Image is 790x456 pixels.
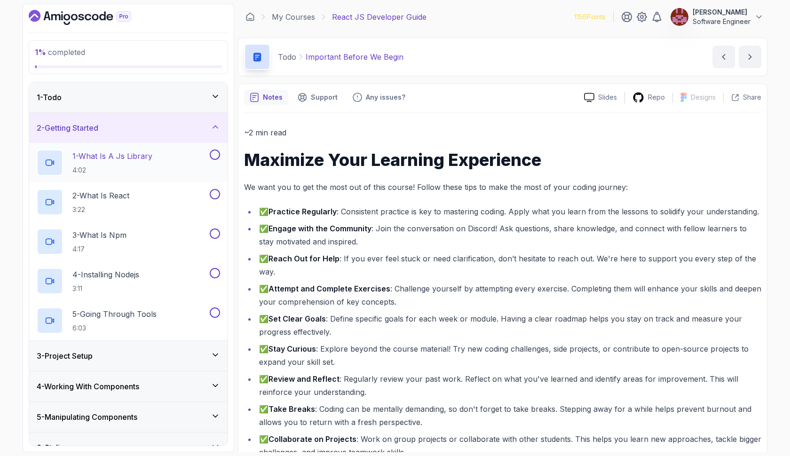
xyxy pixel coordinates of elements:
[691,93,716,102] p: Designs
[37,228,220,255] button: 3-What Is Npm4:17
[72,229,126,241] p: 3 - What Is Npm
[29,10,153,25] a: Dashboard
[72,150,152,162] p: 1 - What Is A Js Library
[347,90,411,105] button: Feedback button
[269,254,340,263] strong: Reach Out for Help
[671,8,688,26] img: user profile image
[35,47,46,57] span: 1 %
[256,222,761,248] li: ✅ : Join the conversation on Discord! Ask questions, share knowledge, and connect with fellow lea...
[269,284,390,293] strong: Attempt and Complete Exercises
[37,92,62,103] h3: 1 - Todo
[256,282,761,308] li: ✅ : Challenge yourself by attempting every exercise. Completing them will enhance your skills and...
[256,402,761,429] li: ✅ : Coding can be mentally demanding, so don't forget to take breaks. Stepping away for a while h...
[72,323,157,333] p: 6:03
[648,93,665,102] p: Repo
[366,93,405,102] p: Any issues?
[29,113,228,143] button: 2-Getting Started
[574,12,606,22] p: 1156 Points
[269,344,316,354] strong: Stay Curious
[72,244,126,254] p: 4:17
[269,207,337,216] strong: Practice Regularly
[278,51,296,63] p: Todo
[29,371,228,401] button: 4-Working With Components
[72,284,139,293] p: 3:11
[269,314,326,323] strong: Set Clear Goals
[723,93,761,102] button: Share
[693,8,750,17] p: [PERSON_NAME]
[743,93,761,102] p: Share
[244,150,761,169] h1: Maximize Your Learning Experience
[72,269,139,280] p: 4 - Installing Nodejs
[256,312,761,338] li: ✅ : Define specific goals for each week or module. Having a clear roadmap helps you stay on track...
[37,307,220,334] button: 5-Going Through Tools6:03
[269,224,371,233] strong: Engage with the Community
[269,404,315,414] strong: Take Breaks
[29,341,228,371] button: 3-Project Setup
[245,12,255,22] a: Dashboard
[72,190,129,201] p: 2 - What Is React
[577,93,624,102] a: Slides
[244,90,288,105] button: notes button
[256,252,761,278] li: ✅ : If you ever feel stuck or need clarification, don’t hesitate to reach out. We're here to supp...
[37,350,93,362] h3: 3 - Project Setup
[269,434,356,444] strong: Collaborate on Projects
[263,93,283,102] p: Notes
[306,51,403,63] p: Important Before We Begin
[256,342,761,369] li: ✅ : Explore beyond the course material! Try new coding challenges, side projects, or contribute t...
[292,90,343,105] button: Support button
[256,372,761,399] li: ✅ : Regularly review your past work. Reflect on what you've learned and identify areas for improv...
[625,92,672,103] a: Repo
[37,122,98,134] h3: 2 - Getting Started
[670,8,764,26] button: user profile image[PERSON_NAME]Software Engineer
[37,149,220,176] button: 1-What Is A Js Library4:02
[72,205,129,214] p: 3:22
[311,93,338,102] p: Support
[29,402,228,432] button: 5-Manipulating Components
[29,82,228,112] button: 1-Todo
[37,268,220,294] button: 4-Installing Nodejs3:11
[37,381,139,392] h3: 4 - Working With Components
[72,165,152,175] p: 4:02
[37,442,69,453] h3: 6 - Styling
[244,181,761,194] p: We want you to get the most out of this course! Follow these tips to make the most of your coding...
[37,411,137,423] h3: 5 - Manipulating Components
[244,126,761,139] p: ~2 min read
[37,189,220,215] button: 2-What Is React3:22
[272,11,315,23] a: My Courses
[739,46,761,68] button: next content
[693,17,750,26] p: Software Engineer
[35,47,85,57] span: completed
[256,205,761,218] li: ✅ : Consistent practice is key to mastering coding. Apply what you learn from the lessons to soli...
[269,374,340,384] strong: Review and Reflect
[332,11,427,23] p: React JS Developer Guide
[598,93,617,102] p: Slides
[72,308,157,320] p: 5 - Going Through Tools
[712,46,735,68] button: previous content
